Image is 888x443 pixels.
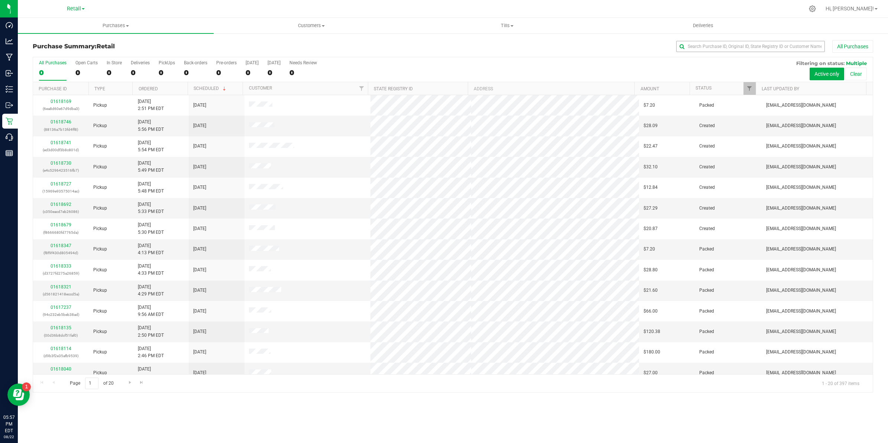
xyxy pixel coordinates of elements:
inline-svg: Manufacturing [6,54,13,61]
p: (f8f9f430d805494d) [38,249,84,256]
span: [EMAIL_ADDRESS][DOMAIN_NAME] [766,246,836,253]
span: Created [699,122,715,129]
div: 0 [131,68,150,77]
span: [DATE] [193,266,206,274]
a: Type [94,86,105,91]
span: Pickup [93,246,107,253]
p: (00d36b8dcf51faf0) [38,332,84,339]
span: Pickup [93,266,107,274]
inline-svg: Analytics [6,38,13,45]
span: $180.00 [644,349,660,356]
span: [DATE] [193,164,206,171]
span: [DATE] [193,102,206,109]
span: Filtering on status: [796,60,845,66]
span: [DATE] 5:56 PM EDT [138,119,164,133]
span: [EMAIL_ADDRESS][DOMAIN_NAME] [766,287,836,294]
div: 0 [289,68,317,77]
inline-svg: Inventory [6,85,13,93]
span: Packed [699,266,714,274]
span: $66.00 [644,308,658,315]
span: Pickup [93,308,107,315]
a: 01618347 [51,243,71,248]
span: [DATE] 5:48 PM EDT [138,181,164,195]
a: 01618730 [51,161,71,166]
span: Packed [699,246,714,253]
span: Retail [67,6,81,12]
span: Created [699,184,715,191]
p: (15969e93575014ac) [38,188,84,195]
inline-svg: Call Center [6,133,13,141]
span: [EMAIL_ADDRESS][DOMAIN_NAME] [766,266,836,274]
div: PickUps [159,60,175,65]
inline-svg: Dashboard [6,22,13,29]
span: Pickup [93,143,107,150]
span: [DATE] 5:49 PM EDT [138,160,164,174]
p: 08/22 [3,434,14,440]
p: (f8666680fd7765da) [38,229,84,236]
button: All Purchases [832,40,873,53]
p: (d9b3f2e35afb9539) [38,352,84,359]
span: $32.10 [644,164,658,171]
a: Purchase ID [39,86,67,91]
p: (e4c5296423516fb7) [38,167,84,174]
span: Packed [699,349,714,356]
span: [DATE] 4:33 PM EDT [138,263,164,277]
div: Open Carts [75,60,98,65]
span: [EMAIL_ADDRESS][DOMAIN_NAME] [766,308,836,315]
p: (6ea8d60e67d9dba3) [38,105,84,112]
inline-svg: Reports [6,149,13,157]
p: (94c232eb5beb38ad) [38,311,84,318]
div: Back-orders [184,60,207,65]
a: 01618741 [51,140,71,145]
span: Packed [699,328,714,335]
div: 0 [107,68,122,77]
span: [DATE] [193,205,206,212]
span: Created [699,143,715,150]
span: 1 - 20 of 397 items [816,378,865,389]
span: [DATE] 4:13 PM EDT [138,242,164,256]
span: [DATE] [193,122,206,129]
p: (ed3d00df3b8c801d) [38,146,84,153]
span: $120.38 [644,328,660,335]
span: Purchases [18,22,214,29]
a: 01618321 [51,284,71,290]
span: [DATE] [193,246,206,253]
p: (c350eacd7eb26086) [38,208,84,215]
span: [EMAIL_ADDRESS][DOMAIN_NAME] [766,205,836,212]
span: $22.47 [644,143,658,150]
p: (d3727fd275a26859) [38,270,84,277]
input: Search Purchase ID, Original ID, State Registry ID or Customer Name... [676,41,825,52]
inline-svg: Retail [6,117,13,125]
button: Clear [845,68,867,80]
span: [DATE] [193,287,206,294]
span: Hi, [PERSON_NAME]! [826,6,874,12]
span: Retail [97,43,115,50]
span: [EMAIL_ADDRESS][DOMAIN_NAME] [766,102,836,109]
span: $27.00 [644,369,658,376]
a: 01618727 [51,181,71,187]
span: Packed [699,369,714,376]
div: 0 [246,68,259,77]
p: (b842c0c44454d8e1) [38,373,84,380]
div: Needs Review [289,60,317,65]
span: Created [699,205,715,212]
span: $21.60 [644,287,658,294]
a: 01618333 [51,263,71,269]
div: Deliveries [131,60,150,65]
span: Pickup [93,164,107,171]
div: Pre-orders [216,60,237,65]
a: 01618135 [51,325,71,330]
div: 0 [159,68,175,77]
span: [DATE] [193,225,206,232]
div: 0 [75,68,98,77]
p: 05:57 PM EDT [3,414,14,434]
span: Pickup [93,184,107,191]
a: 01618679 [51,222,71,227]
a: Amount [641,86,659,91]
span: Customers [214,22,409,29]
span: [DATE] [193,328,206,335]
a: Deliveries [605,18,801,33]
span: [DATE] [193,349,206,356]
a: Status [696,85,712,91]
a: 01618040 [51,366,71,372]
